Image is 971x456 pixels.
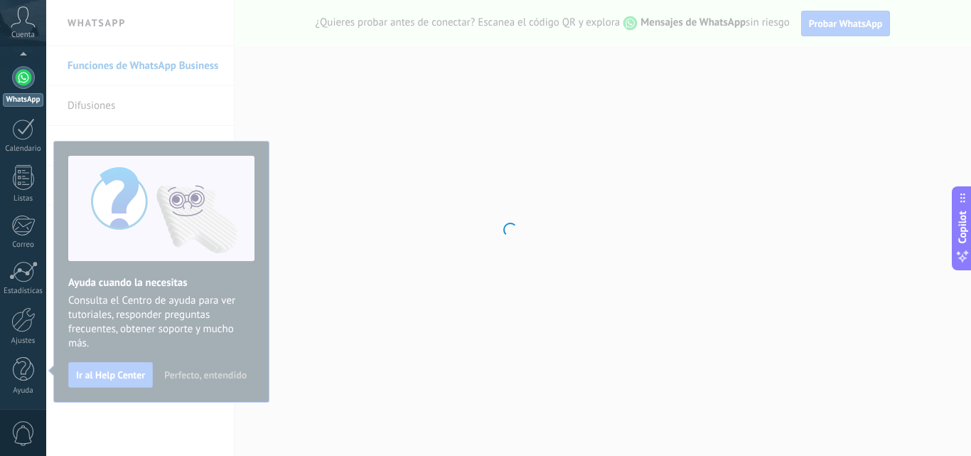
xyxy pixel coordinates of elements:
[3,194,44,203] div: Listas
[3,386,44,396] div: Ayuda
[3,287,44,296] div: Estadísticas
[3,240,44,250] div: Correo
[3,93,43,107] div: WhatsApp
[3,144,44,154] div: Calendario
[955,211,970,243] span: Copilot
[11,31,35,40] span: Cuenta
[3,336,44,346] div: Ajustes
